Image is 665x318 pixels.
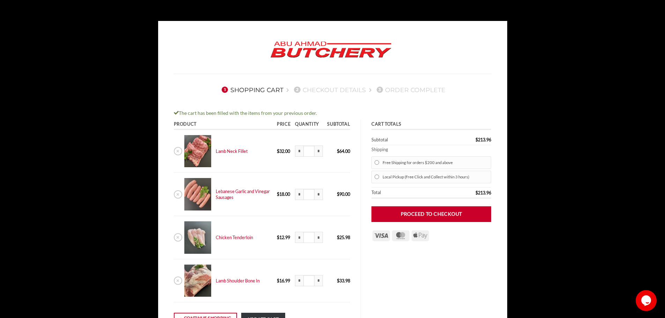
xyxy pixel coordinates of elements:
[277,235,290,240] bdi: 12.99
[337,148,339,154] span: $
[277,278,290,283] bdi: 16.99
[174,147,182,155] a: Remove Lamb Neck Fillet from cart
[216,188,270,200] a: Lebanese Garlic and Vinegar Sausages
[337,191,339,197] span: $
[216,278,260,283] a: Lamb Shoulder Bone In
[325,120,350,130] th: Subtotal
[337,278,350,283] bdi: 33.98
[383,172,488,182] label: Local Pickup (Free Click and Collect within 3 hours)
[475,190,478,195] span: $
[277,191,290,197] bdi: 18.00
[220,86,283,94] a: 1Shopping Cart
[277,148,290,154] bdi: 32.00
[216,148,248,154] a: Lamb Neck Fillet
[636,290,658,311] iframe: chat widget
[174,190,182,199] a: Remove Lebanese Garlic and Vinegar Sausages from cart
[383,158,488,167] label: Free Shipping for orders $200 and above
[371,145,491,154] th: Shipping
[337,148,350,154] bdi: 64.00
[277,148,279,154] span: $
[277,235,279,240] span: $
[174,109,492,117] div: The cart has been filled with the items from your previous order.
[475,137,491,142] bdi: 213.96
[184,221,211,254] img: Cart
[475,190,491,195] bdi: 213.96
[294,87,300,93] span: 2
[277,191,279,197] span: $
[337,191,350,197] bdi: 90.00
[371,206,491,222] a: Proceed to checkout
[371,229,430,241] div: Payment icons
[293,120,325,130] th: Quantity
[174,233,182,242] a: Remove Chicken Tenderloin from cart
[475,137,478,142] span: $
[275,120,293,130] th: Price
[222,87,228,93] span: 1
[371,135,433,145] th: Subtotal
[184,135,211,168] img: Cart
[174,120,275,130] th: Product
[265,37,397,63] img: Abu Ahmad Butchery
[174,276,182,285] a: Remove Lamb Shoulder Bone In from cart
[174,81,492,99] nav: Checkout steps
[277,278,279,283] span: $
[337,235,339,240] span: $
[292,86,366,94] a: 2Checkout details
[184,178,211,210] img: Cart
[184,265,211,297] img: Cart
[216,235,253,240] a: Chicken Tenderloin
[337,278,339,283] span: $
[337,235,350,240] bdi: 25.98
[371,120,491,130] th: Cart totals
[371,187,433,199] th: Total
